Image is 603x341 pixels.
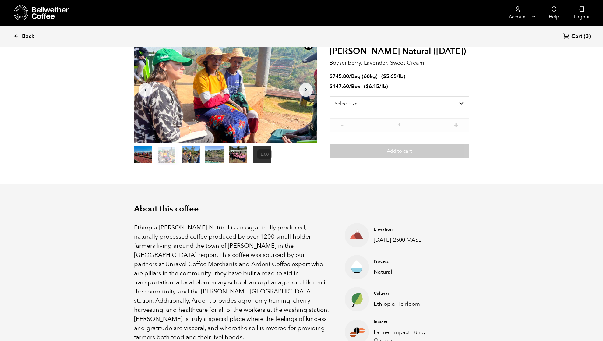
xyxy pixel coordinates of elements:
[374,290,442,297] h4: Cultivar
[330,73,349,80] bdi: 745.80
[374,268,442,276] p: Natural
[374,258,442,265] h4: Process
[330,83,333,90] span: $
[374,236,442,244] p: [DATE]-2500 MASL
[383,73,397,80] bdi: 5.65
[374,226,442,233] h4: Elevation
[563,33,591,41] a: Cart (3)
[584,33,591,40] span: (3)
[571,33,582,40] span: Cart
[330,59,469,67] p: Boysenberry, Lavender, Sweet Cream
[349,73,351,80] span: /
[253,146,271,163] video: Your browser does not support the video tag.
[22,33,34,40] span: Back
[374,300,442,308] p: Ethiopia Heirloom
[330,83,349,90] bdi: 147.60
[452,121,460,127] button: +
[397,73,404,80] span: /lb
[364,83,388,90] span: ( )
[383,73,386,80] span: $
[366,83,369,90] span: $
[351,83,360,90] span: Box
[330,46,469,57] h2: [PERSON_NAME] Natural ([DATE])
[381,73,405,80] span: ( )
[134,204,469,214] h2: About this coffee
[374,319,442,325] h4: Impact
[366,83,379,90] bdi: 6.15
[351,73,378,80] span: Bag (60kg)
[330,73,333,80] span: $
[339,121,346,127] button: -
[349,83,351,90] span: /
[379,83,386,90] span: /lb
[330,144,469,158] button: Add to cart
